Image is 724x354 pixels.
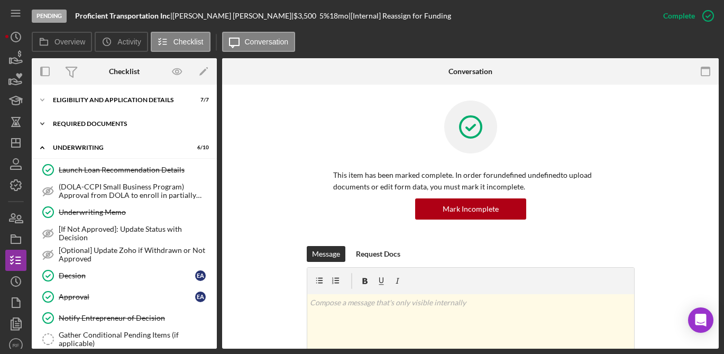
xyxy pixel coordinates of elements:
[75,12,172,20] div: |
[415,198,526,220] button: Mark Incomplete
[59,208,211,216] div: Underwriting Memo
[245,38,289,46] label: Conversation
[195,292,206,302] div: E A
[32,10,67,23] div: Pending
[151,32,210,52] button: Checklist
[13,342,20,348] text: RF
[333,169,608,193] p: This item has been marked complete. In order for undefined undefined to upload documents or edit ...
[59,246,211,263] div: [Optional] Update Zoho if Withdrawn or Not Approved
[351,246,406,262] button: Request Docs
[37,223,212,244] a: [If Not Approved]: Update Status with Decision
[312,246,340,262] div: Message
[37,286,212,307] a: ApprovalEA
[663,5,695,26] div: Complete
[222,32,296,52] button: Conversation
[173,38,204,46] label: Checklist
[37,180,212,202] a: (DOLA-CCPI Small Business Program) Approval from DOLA to enroll in partially forgivable loan fund
[54,38,85,46] label: Overview
[59,166,211,174] div: Launch Loan Recommendation Details
[307,246,345,262] button: Message
[172,12,294,20] div: [PERSON_NAME] [PERSON_NAME] |
[37,307,212,329] a: Notify Entrepreneur of Decision
[37,159,212,180] a: Launch Loan Recommendation Details
[688,307,713,333] div: Open Intercom Messenger
[356,246,400,262] div: Request Docs
[195,270,206,281] div: E A
[37,265,212,286] a: DecsionEA
[59,314,211,322] div: Notify Entrepreneur of Decision
[53,144,182,151] div: Underwriting
[653,5,719,26] button: Complete
[53,97,182,103] div: Eligibility and Application Details
[37,244,212,265] a: [Optional] Update Zoho if Withdrawn or Not Approved
[349,12,451,20] div: | [Internal] Reassign for Funding
[329,12,349,20] div: 18 mo
[59,183,211,199] div: (DOLA-CCPI Small Business Program) Approval from DOLA to enroll in partially forgivable loan fund
[32,32,92,52] button: Overview
[53,121,204,127] div: Required Documents
[117,38,141,46] label: Activity
[37,202,212,223] a: Underwriting Memo
[190,144,209,151] div: 6 / 10
[294,12,319,20] div: $3,500
[59,271,195,280] div: Decsion
[443,198,499,220] div: Mark Incomplete
[95,32,148,52] button: Activity
[59,225,211,242] div: [If Not Approved]: Update Status with Decision
[59,293,195,301] div: Approval
[319,12,329,20] div: 5 %
[75,11,170,20] b: Proficient Transportation Inc
[37,329,212,350] a: Gather Conditional Pending Items (if applicable)
[109,67,140,76] div: Checklist
[190,97,209,103] div: 7 / 7
[59,331,211,348] div: Gather Conditional Pending Items (if applicable)
[448,67,492,76] div: Conversation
